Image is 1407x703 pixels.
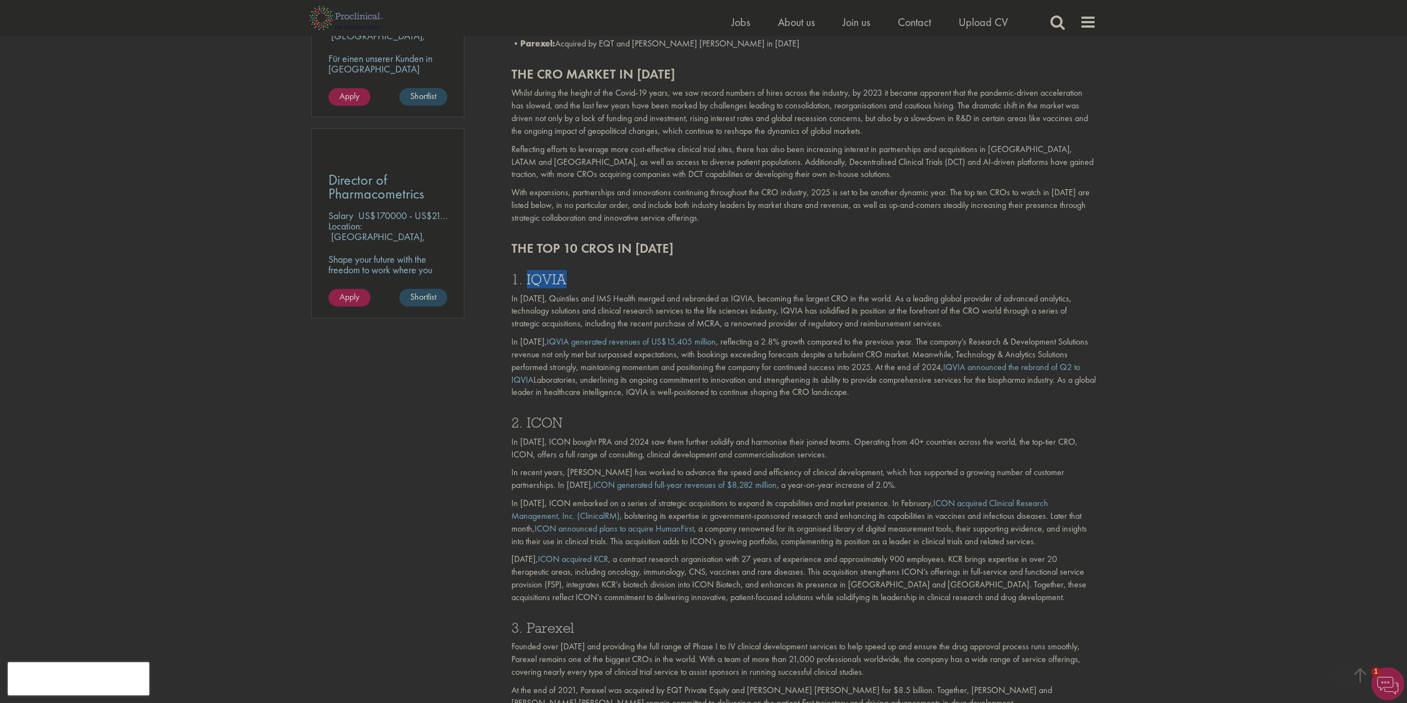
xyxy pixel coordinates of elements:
[538,553,608,565] a: ICON acquired KCR
[328,173,448,201] a: Director of Pharmacometrics
[547,336,716,347] a: IQVIA generated revenues of US$15,405 million
[535,523,694,534] a: ICON announced plans to acquire HumanFirst
[511,67,1096,81] h2: The CRO market in [DATE]
[339,90,359,102] span: Apply
[511,497,1096,548] p: In [DATE], ICON embarked on a series of strategic acquisitions to expand its capabilities and mar...
[1371,667,1404,700] img: Chatbot
[593,479,777,491] a: ICON generated full-year revenues of $8,282 million
[511,143,1096,181] p: Reflecting efforts to leverage more cost-effective clinical trial sites, there has also been incr...
[520,38,555,49] b: Parexel:
[511,497,1048,522] a: ICON acquired Clinical Research Management, Inc. (ClinicalRM)
[511,640,1096,679] p: Founded over [DATE] and providing the full range of Phase I to IV clinical development services t...
[511,415,1096,430] h3: 2. ICON
[328,209,353,222] span: Salary
[778,15,815,29] a: About us
[511,466,1096,492] p: In recent years, [PERSON_NAME] has worked to advance the speed and efficiency of clinical develop...
[511,436,1096,461] p: In [DATE], ICON bought PRA and 2024 saw them further solidify and harmonise their joined teams. O...
[511,272,1096,287] h3: 1. IQVIA
[328,230,425,253] p: [GEOGRAPHIC_DATA], [GEOGRAPHIC_DATA]
[511,38,1096,50] p: • Acquired by EQT and [PERSON_NAME] [PERSON_NAME] in [DATE]
[511,621,1096,635] h3: 3. Parexel
[328,220,362,232] span: Location:
[328,29,425,53] p: [GEOGRAPHIC_DATA], [GEOGRAPHIC_DATA]
[511,241,1096,256] h2: The top 10 CROs in [DATE]
[511,361,1080,386] a: IQVIA announced the rebrand of Q2 to IQVIA
[959,15,1008,29] a: Upload CV
[328,254,448,306] p: Shape your future with the freedom to work where you thrive! Join our client with this Director p...
[328,289,370,306] a: Apply
[1371,667,1380,676] span: 1
[328,53,448,127] p: Für einen unserer Kunden in [GEOGRAPHIC_DATA] suchen wir ab sofort einen Entwicklungsingenieur Ku...
[511,87,1096,137] p: Whilst during the height of the Covid-19 years, we saw record numbers of hires across the industr...
[511,336,1096,399] p: In [DATE], , reflecting a 2.8% growth compared to the previous year. The company’s Research & Dev...
[511,553,1096,603] p: [DATE], , a contract research organisation with 27 years of experience and approximately 900 empl...
[399,88,447,106] a: Shortlist
[328,88,370,106] a: Apply
[898,15,931,29] a: Contact
[8,662,149,695] iframe: reCAPTCHA
[731,15,750,29] a: Jobs
[399,289,447,306] a: Shortlist
[328,170,424,203] span: Director of Pharmacometrics
[511,186,1096,225] p: With expansions, partnerships and innovations continuing throughout the CRO industry, 2025 is set...
[339,291,359,303] span: Apply
[511,293,1096,331] p: In [DATE], Quintiles and IMS Health merged and rebranded as IQVIA, becoming the largest CRO in th...
[358,209,504,222] p: US$170000 - US$214900 per annum
[843,15,870,29] a: Join us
